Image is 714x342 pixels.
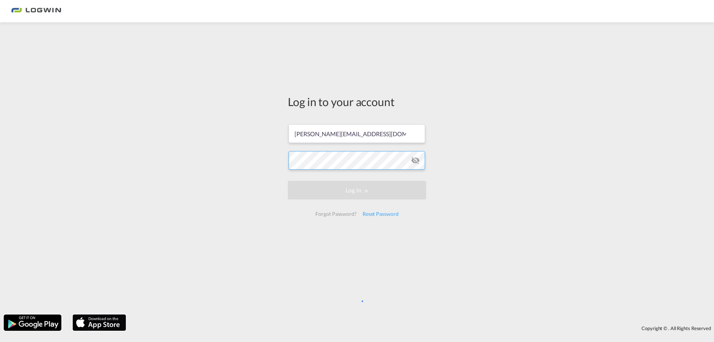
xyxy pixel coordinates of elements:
[130,322,714,335] div: Copyright © . All Rights Reserved
[72,314,127,332] img: apple.png
[3,314,62,332] img: google.png
[360,207,402,221] div: Reset Password
[288,181,426,199] button: LOGIN
[411,156,420,165] md-icon: icon-eye-off
[289,124,425,143] input: Enter email/phone number
[288,94,426,109] div: Log in to your account
[312,207,359,221] div: Forgot Password?
[11,3,61,20] img: bc73a0e0d8c111efacd525e4c8ad7d32.png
